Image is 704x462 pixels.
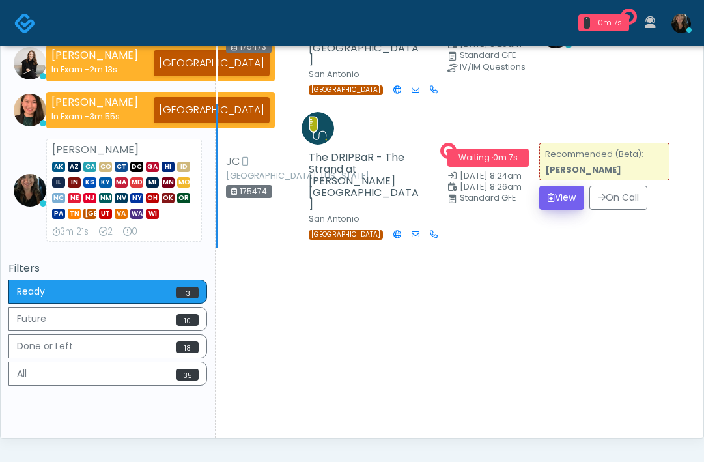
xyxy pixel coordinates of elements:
[226,154,240,169] span: JC
[177,193,190,203] span: OR
[99,209,112,219] span: UT
[154,50,270,76] div: [GEOGRAPHIC_DATA]
[99,162,112,172] span: CO
[545,149,643,175] small: Recommended (Beta):
[8,280,207,304] button: Ready3
[570,9,637,36] a: 1 0m 7s
[10,5,49,44] button: Open LiveChat chat widget
[8,263,207,274] h5: Filters
[162,162,175,172] span: HI
[176,287,199,298] span: 3
[154,97,270,123] div: [GEOGRAPHIC_DATA]
[146,209,159,219] span: WI
[162,177,175,188] span: MN
[460,51,536,59] div: Standard GFE
[52,177,65,188] span: IL
[130,177,143,188] span: MD
[99,177,112,188] span: KY
[68,209,81,219] span: TN
[176,314,199,326] span: 10
[539,186,584,210] button: View
[68,162,81,172] span: AZ
[447,172,524,180] small: Date Created
[309,213,359,224] small: San Antonio
[671,14,691,33] img: Michelle Picione
[589,186,647,210] button: On Call
[68,177,81,188] span: IN
[162,193,175,203] span: OK
[545,164,621,175] strong: [PERSON_NAME]
[226,185,272,198] div: 175474
[83,162,96,172] span: CA
[52,193,65,203] span: NC
[89,64,117,75] span: 2m 13s
[83,209,96,219] span: [GEOGRAPHIC_DATA]
[176,341,199,353] span: 18
[89,111,120,122] span: 3m 55s
[51,110,138,123] div: In Exam -
[14,174,46,207] img: Michelle Picione
[52,209,65,219] span: PA
[115,177,128,188] span: MA
[115,162,128,172] span: CT
[460,170,522,181] span: [DATE] 8:24am
[51,94,138,109] strong: [PERSON_NAME]
[146,162,159,172] span: GA
[177,177,190,188] span: MO
[226,40,272,53] div: 175473
[115,209,128,219] span: VA
[14,12,36,34] img: Docovia
[99,225,113,238] div: Exams Completed
[430,84,438,96] a: Call via 8x8
[83,193,96,203] span: NJ
[52,162,65,172] span: AK
[460,194,536,202] div: Standard GFE
[146,193,159,203] span: OH
[447,40,524,49] small: Scheduled Time
[176,369,199,381] span: 35
[99,193,112,203] span: NM
[52,142,139,157] strong: [PERSON_NAME]
[68,193,81,203] span: NE
[130,209,143,219] span: WA
[309,152,423,210] h5: The DRIPBaR - The Strand at [PERSON_NAME][GEOGRAPHIC_DATA]
[460,181,522,192] span: [DATE] 8:26am
[130,193,143,203] span: NY
[447,149,529,167] span: Waiting ·
[8,362,207,386] button: All35
[115,193,128,203] span: NV
[51,48,138,63] strong: [PERSON_NAME]
[130,162,143,172] span: DC
[8,334,207,358] button: Done or Left18
[309,68,359,79] small: San Antonio
[595,17,624,29] div: 0m 7s
[447,183,524,192] small: Scheduled Time
[52,225,89,238] div: Average Review Time
[302,112,334,145] img: Michael Nelson
[123,225,137,238] div: Extended Exams
[309,230,383,240] span: [GEOGRAPHIC_DATA]
[8,280,207,389] div: Basic example
[14,94,46,126] img: Aila Paredes
[309,85,383,95] span: [GEOGRAPHIC_DATA]
[51,63,138,76] div: In Exam -
[460,63,536,71] div: IV/IM Questions
[226,172,298,180] small: [GEOGRAPHIC_DATA], [US_STATE]
[14,47,46,79] img: Sydney Lundberg
[177,162,190,172] span: ID
[493,152,518,163] span: 0m 7s
[146,177,159,188] span: MI
[430,229,438,240] a: Call via 8x8
[8,307,207,331] button: Future10
[584,17,590,29] div: 1
[83,177,96,188] span: KS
